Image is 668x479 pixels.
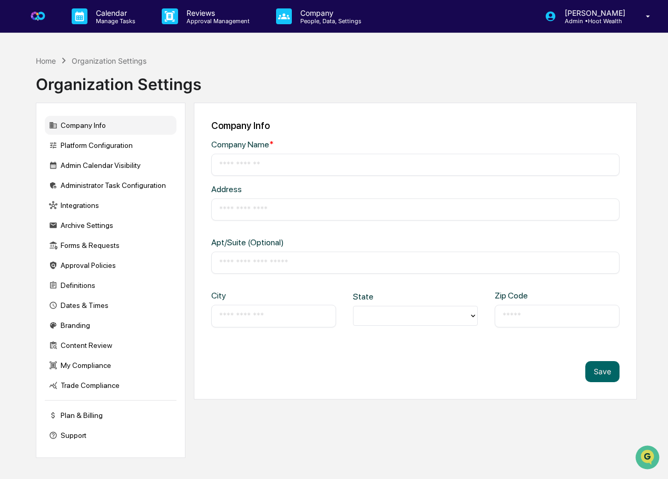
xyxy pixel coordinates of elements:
[36,56,56,65] div: Home
[45,176,176,195] div: Administrator Task Configuration
[11,133,27,150] img: Jack Rasmussen
[72,211,135,230] a: 🗄️Attestations
[292,8,367,17] p: Company
[93,172,115,180] span: [DATE]
[292,17,367,25] p: People, Data, Settings
[45,136,176,155] div: Platform Configuration
[178,17,255,25] p: Approval Management
[87,17,141,25] p: Manage Tasks
[25,4,51,29] img: logo
[21,235,66,246] span: Data Lookup
[45,376,176,395] div: Trade Compliance
[178,8,255,17] p: Reviews
[105,261,127,269] span: Pylon
[211,291,268,301] div: City
[353,292,409,302] div: State
[495,291,551,301] div: Zip Code
[87,172,91,180] span: •
[33,143,85,152] span: [PERSON_NAME]
[179,84,192,96] button: Start new chat
[211,139,395,149] div: Company Name
[11,162,27,178] img: Cameron Burns
[45,236,176,255] div: Forms & Requests
[21,215,68,226] span: Preclearance
[556,17,631,25] p: Admin • Hoot Wealth
[72,56,146,65] div: Organization Settings
[211,120,620,131] div: Company Info
[45,296,176,315] div: Dates & Times
[47,81,173,91] div: Start new chat
[45,216,176,235] div: Archive Settings
[21,172,30,181] img: 1746055101610-c473b297-6a78-478c-a979-82029cc54cd1
[45,156,176,175] div: Admin Calendar Visibility
[6,231,71,250] a: 🔎Data Lookup
[556,8,631,17] p: [PERSON_NAME]
[6,211,72,230] a: 🖐️Preclearance
[11,236,19,245] div: 🔎
[45,256,176,275] div: Approval Policies
[45,316,176,335] div: Branding
[36,66,201,94] div: Organization Settings
[11,216,19,225] div: 🖐️
[45,356,176,375] div: My Compliance
[211,184,395,194] div: Address
[74,261,127,269] a: Powered byPylon
[87,8,141,17] p: Calendar
[93,143,115,152] span: [DATE]
[87,215,131,226] span: Attestations
[45,426,176,445] div: Support
[45,406,176,425] div: Plan & Billing
[11,81,30,99] img: 1746055101610-c473b297-6a78-478c-a979-82029cc54cd1
[45,196,176,215] div: Integrations
[634,444,663,473] iframe: Open customer support
[87,143,91,152] span: •
[76,216,85,225] div: 🗄️
[11,22,192,39] p: How can we help?
[45,116,176,135] div: Company Info
[45,336,176,355] div: Content Review
[11,117,71,125] div: Past conversations
[45,276,176,295] div: Definitions
[21,144,30,152] img: 1746055101610-c473b297-6a78-478c-a979-82029cc54cd1
[47,91,145,99] div: We're available if you need us!
[585,361,620,382] button: Save
[33,172,85,180] span: [PERSON_NAME]
[163,115,192,127] button: See all
[211,237,395,247] div: Apt/Suite (Optional)
[22,81,41,99] img: 8933085812038_c878075ebb4cc5468115_72.jpg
